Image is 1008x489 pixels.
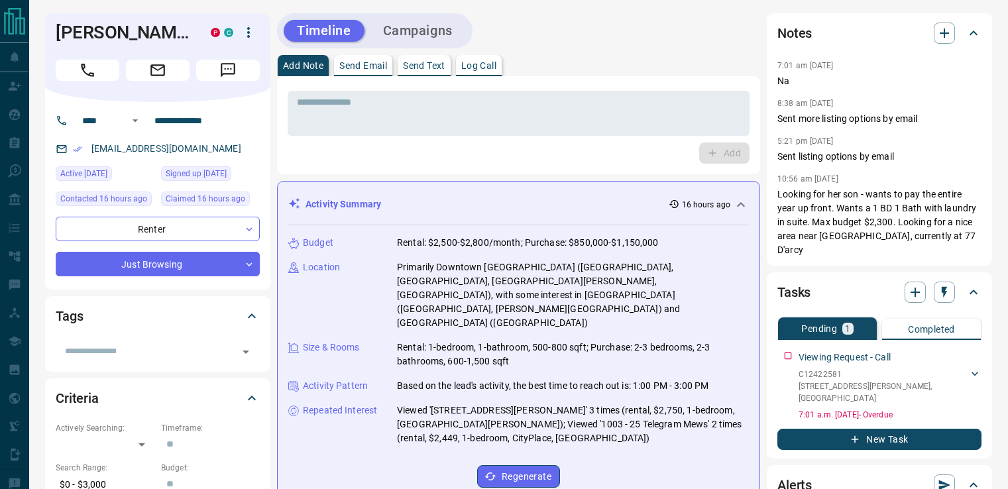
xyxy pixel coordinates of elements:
[799,366,981,407] div: C12422581[STREET_ADDRESS][PERSON_NAME],[GEOGRAPHIC_DATA]
[161,166,260,185] div: Mon Feb 06 2023
[56,22,191,43] h1: [PERSON_NAME]
[56,300,260,332] div: Tags
[777,61,834,70] p: 7:01 am [DATE]
[224,28,233,37] div: condos.ca
[303,236,333,250] p: Budget
[397,260,749,330] p: Primarily Downtown [GEOGRAPHIC_DATA] ([GEOGRAPHIC_DATA], [GEOGRAPHIC_DATA], [GEOGRAPHIC_DATA][PER...
[477,465,560,488] button: Regenerate
[799,409,981,421] p: 7:01 a.m. [DATE] - Overdue
[777,276,981,308] div: Tasks
[777,74,981,88] p: Na
[161,462,260,474] p: Budget:
[91,143,241,154] a: [EMAIL_ADDRESS][DOMAIN_NAME]
[397,379,708,393] p: Based on the lead's activity, the best time to reach out is: 1:00 PM - 3:00 PM
[801,324,837,333] p: Pending
[777,99,834,108] p: 8:38 am [DATE]
[799,380,968,404] p: [STREET_ADDRESS][PERSON_NAME] , [GEOGRAPHIC_DATA]
[777,282,811,303] h2: Tasks
[56,252,260,276] div: Just Browsing
[56,382,260,414] div: Criteria
[60,192,147,205] span: Contacted 16 hours ago
[777,23,812,44] h2: Notes
[56,217,260,241] div: Renter
[777,188,981,257] p: Looking for her son - wants to pay the entire year up front. Wants a 1 BD 1 Bath with laundry in ...
[284,20,364,42] button: Timeline
[303,404,377,417] p: Repeated Interest
[303,341,360,354] p: Size & Rooms
[56,388,99,409] h2: Criteria
[461,61,496,70] p: Log Call
[288,192,749,217] div: Activity Summary16 hours ago
[682,199,730,211] p: 16 hours ago
[161,422,260,434] p: Timeframe:
[339,61,387,70] p: Send Email
[799,368,968,380] p: C12422581
[73,144,82,154] svg: Email Verified
[196,60,260,81] span: Message
[777,136,834,146] p: 5:21 pm [DATE]
[306,197,381,211] p: Activity Summary
[777,17,981,49] div: Notes
[166,192,245,205] span: Claimed 16 hours ago
[403,61,445,70] p: Send Text
[777,174,838,184] p: 10:56 am [DATE]
[56,191,154,210] div: Sat Oct 11 2025
[56,422,154,434] p: Actively Searching:
[56,305,83,327] h2: Tags
[283,61,323,70] p: Add Note
[56,60,119,81] span: Call
[303,260,340,274] p: Location
[126,60,190,81] span: Email
[908,325,955,334] p: Completed
[397,341,749,368] p: Rental: 1-bedroom, 1-bathroom, 500-800 sqft; Purchase: 2-3 bedrooms, 2-3 bathrooms, 600-1,500 sqft
[161,191,260,210] div: Sat Oct 11 2025
[211,28,220,37] div: property.ca
[127,113,143,129] button: Open
[237,343,255,361] button: Open
[303,379,368,393] p: Activity Pattern
[166,167,227,180] span: Signed up [DATE]
[397,236,659,250] p: Rental: $2,500-$2,800/month; Purchase: $850,000-$1,150,000
[799,351,891,364] p: Viewing Request - Call
[370,20,466,42] button: Campaigns
[56,462,154,474] p: Search Range:
[397,404,749,445] p: Viewed '[STREET_ADDRESS][PERSON_NAME]' 3 times (rental, $2,750, 1-bedroom, [GEOGRAPHIC_DATA][PERS...
[60,167,107,180] span: Active [DATE]
[56,166,154,185] div: Fri Oct 10 2025
[845,324,850,333] p: 1
[777,429,981,450] button: New Task
[777,150,981,164] p: Sent listing options by email
[777,112,981,126] p: Sent more listing options by email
